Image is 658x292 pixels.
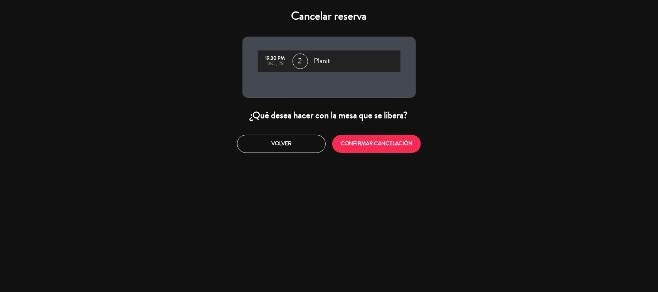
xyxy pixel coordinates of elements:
[332,135,421,153] button: CONFIRMAR CANCELACIÓN
[237,135,326,153] button: Volver
[242,109,416,121] div: ¿Qué desea hacer con la mesa que se libera?
[314,55,330,67] span: Planit
[293,54,308,69] span: 2
[242,9,416,23] h4: Cancelar reserva
[262,56,289,61] div: 19:30 PM
[262,61,289,67] div: dic., 28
